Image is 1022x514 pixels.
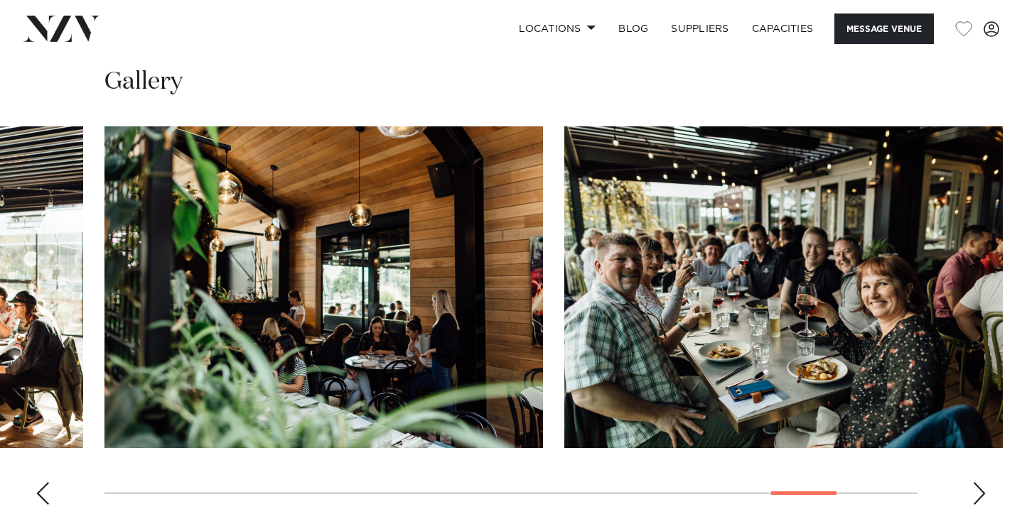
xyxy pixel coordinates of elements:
a: BLOG [607,13,660,44]
swiper-slide: 20 / 22 [564,126,1003,448]
a: Capacities [741,13,825,44]
swiper-slide: 19 / 22 [104,126,543,448]
a: Locations [507,13,607,44]
h2: Gallery [104,66,183,98]
a: SUPPLIERS [660,13,740,44]
button: Message Venue [834,13,934,44]
img: nzv-logo.png [23,16,100,41]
